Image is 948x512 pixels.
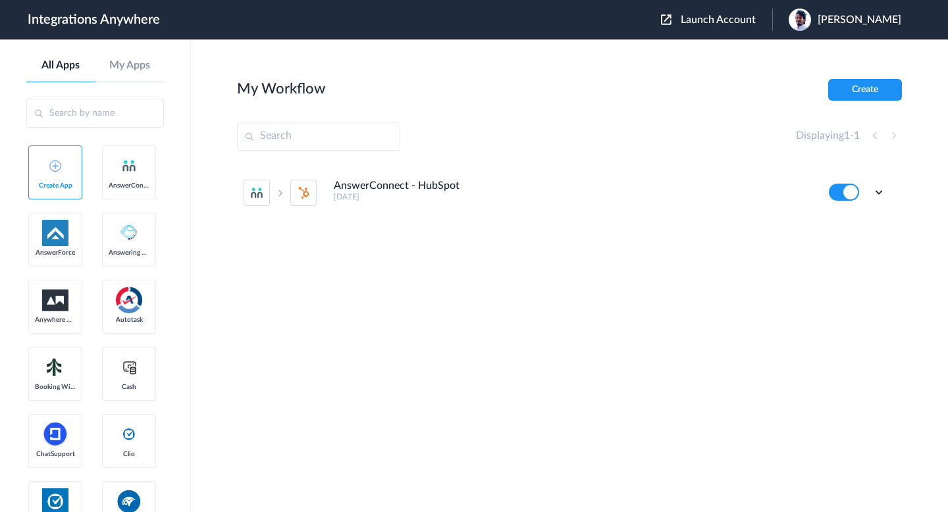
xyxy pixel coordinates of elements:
span: 1 [854,130,860,141]
input: Search by name [26,99,164,128]
img: answerconnect-logo.svg [121,158,137,174]
span: Clio [109,450,149,458]
a: All Apps [26,59,95,72]
img: add-icon.svg [49,160,61,172]
span: Booking Widget [35,383,76,391]
img: af-app-logo.svg [42,220,68,246]
img: aww.png [42,290,68,311]
img: chatsupport-icon.svg [42,421,68,448]
button: Create [828,79,902,101]
span: [PERSON_NAME] [818,14,901,26]
img: 668fff5a-2dc0-41f4-ba3f-0b981fc682df.png [789,9,811,31]
button: Launch Account [661,14,772,26]
a: My Apps [95,59,165,72]
h4: AnswerConnect - HubSpot [334,180,460,192]
img: Answering_service.png [116,220,142,246]
h2: My Workflow [237,80,325,97]
img: Setmore_Logo.svg [42,355,68,379]
span: Autotask [109,316,149,324]
h1: Integrations Anywhere [28,12,160,28]
img: launch-acct-icon.svg [661,14,671,25]
span: Answering Service [109,249,149,257]
span: ChatSupport [35,450,76,458]
span: AnswerForce [35,249,76,257]
span: Create App [35,182,76,190]
span: Anywhere Works [35,316,76,324]
span: AnswerConnect [109,182,149,190]
img: autotask.png [116,287,142,313]
span: Cash [109,383,149,391]
h5: [DATE] [334,192,811,201]
span: 1 [844,130,850,141]
img: clio-logo.svg [121,426,137,442]
img: cash-logo.svg [121,359,138,375]
h4: Displaying - [796,130,860,142]
input: Search [237,122,400,151]
span: Launch Account [681,14,756,25]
